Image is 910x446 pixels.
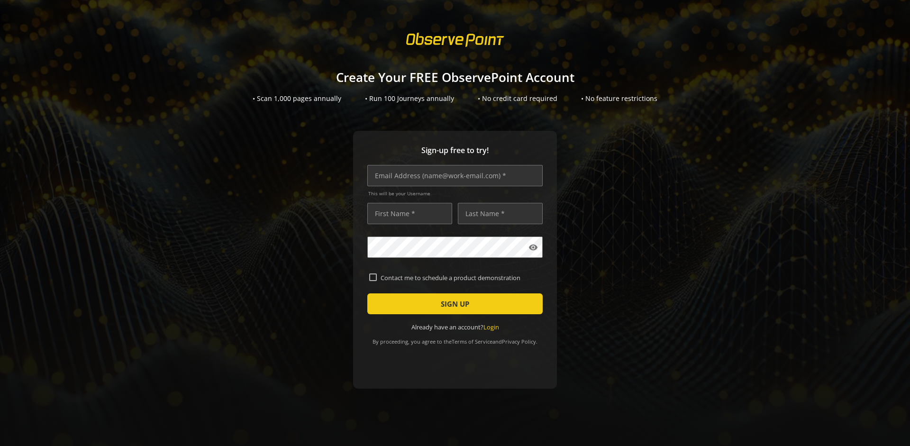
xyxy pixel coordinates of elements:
div: • No feature restrictions [581,94,657,103]
div: • No credit card required [478,94,557,103]
div: By proceeding, you agree to the and . [367,332,543,345]
a: Login [483,323,499,331]
button: SIGN UP [367,293,543,314]
a: Privacy Policy [502,338,536,345]
div: • Run 100 Journeys annually [365,94,454,103]
span: Sign-up free to try! [367,145,543,156]
mat-icon: visibility [528,243,538,252]
input: Last Name * [458,203,543,224]
input: First Name * [367,203,452,224]
label: Contact me to schedule a product demonstration [377,273,541,282]
input: Email Address (name@work-email.com) * [367,165,543,186]
div: Already have an account? [367,323,543,332]
span: SIGN UP [441,295,469,312]
a: Terms of Service [452,338,492,345]
div: • Scan 1,000 pages annually [253,94,341,103]
span: This will be your Username [368,190,543,197]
